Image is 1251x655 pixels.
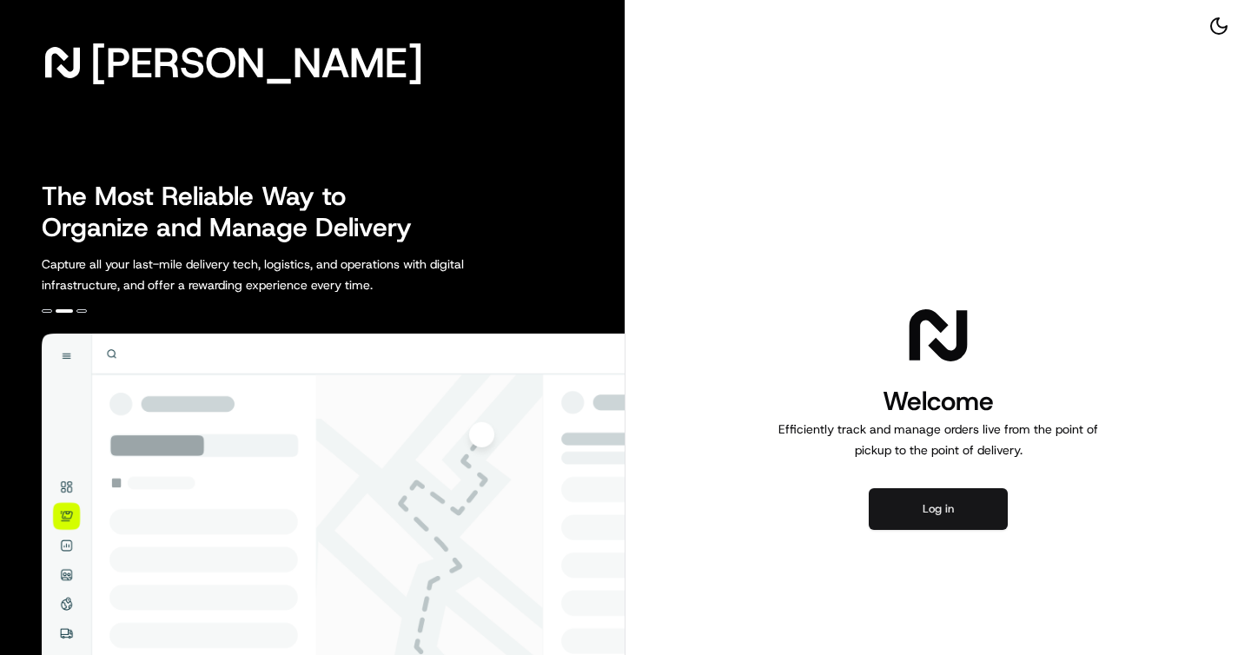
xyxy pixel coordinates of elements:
p: Efficiently track and manage orders live from the point of pickup to the point of delivery. [771,419,1105,460]
span: [PERSON_NAME] [90,45,423,80]
h1: Welcome [771,384,1105,419]
h2: The Most Reliable Way to Organize and Manage Delivery [42,181,431,243]
button: Log in [869,488,1008,530]
p: Capture all your last-mile delivery tech, logistics, and operations with digital infrastructure, ... [42,254,542,295]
